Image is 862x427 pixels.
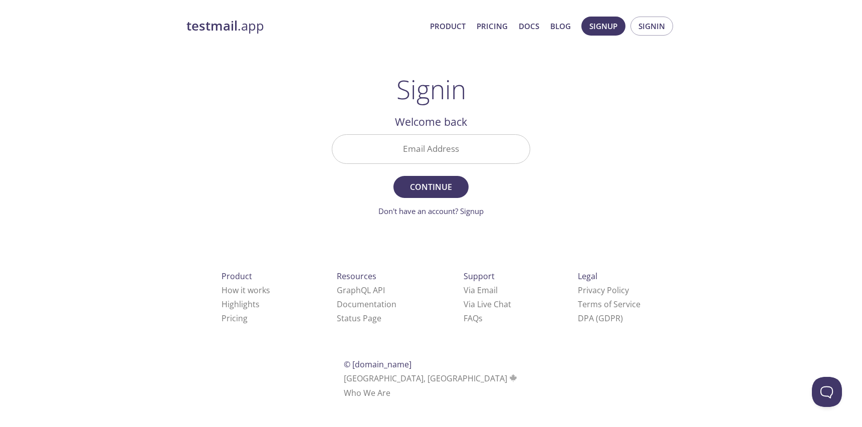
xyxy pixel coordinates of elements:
[430,20,466,33] a: Product
[222,271,252,282] span: Product
[630,17,673,36] button: Signin
[464,285,498,296] a: Via Email
[337,271,376,282] span: Resources
[332,113,530,130] h2: Welcome back
[477,20,508,33] a: Pricing
[396,74,466,104] h1: Signin
[222,313,248,324] a: Pricing
[578,313,623,324] a: DPA (GDPR)
[479,313,483,324] span: s
[337,299,396,310] a: Documentation
[404,180,458,194] span: Continue
[222,285,270,296] a: How it works
[186,17,238,35] strong: testmail
[464,313,483,324] a: FAQ
[464,299,511,310] a: Via Live Chat
[578,299,640,310] a: Terms of Service
[337,313,381,324] a: Status Page
[550,20,571,33] a: Blog
[519,20,539,33] a: Docs
[578,285,629,296] a: Privacy Policy
[393,176,469,198] button: Continue
[812,377,842,407] iframe: Help Scout Beacon - Open
[578,271,597,282] span: Legal
[337,285,385,296] a: GraphQL API
[589,20,617,33] span: Signup
[344,373,519,384] span: [GEOGRAPHIC_DATA], [GEOGRAPHIC_DATA]
[581,17,625,36] button: Signup
[344,387,390,398] a: Who We Are
[638,20,665,33] span: Signin
[464,271,495,282] span: Support
[222,299,260,310] a: Highlights
[186,18,422,35] a: testmail.app
[344,359,411,370] span: © [DOMAIN_NAME]
[378,206,484,216] a: Don't have an account? Signup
